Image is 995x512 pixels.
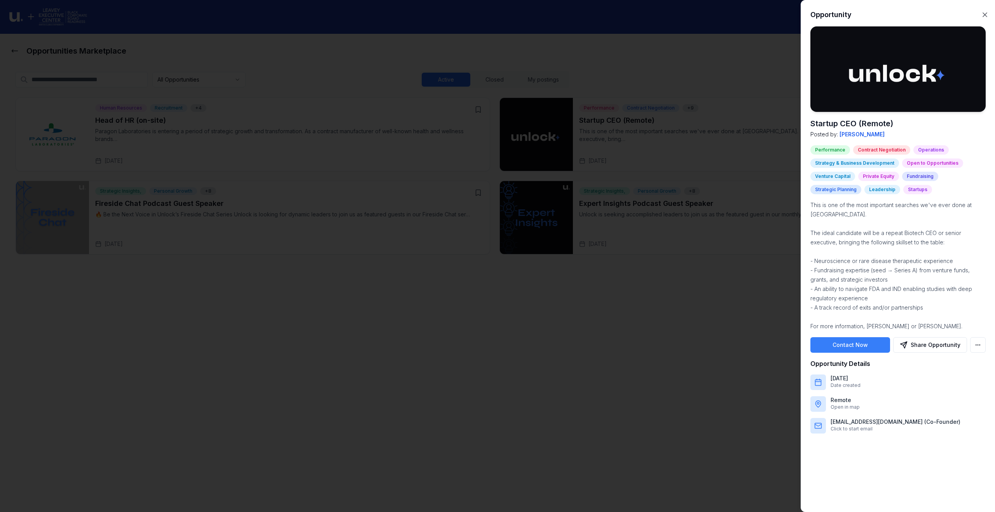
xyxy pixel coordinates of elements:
[810,131,986,138] p: Posted by:
[810,9,852,20] h2: Opportunity
[864,185,900,194] div: Leadership
[810,337,890,353] button: Contact Now
[810,359,986,368] h4: Opportunity Details
[810,158,899,168] div: Strategy & Business Development
[810,396,986,412] a: RemoteOpen in map
[831,426,960,432] p: Click to start email
[810,26,986,112] img: Startup CEO (Remote)
[831,396,860,404] p: Remote
[831,374,861,382] p: Sep 17, 2025
[902,172,938,181] div: Fundraising
[810,185,861,194] div: Strategic Planning
[840,131,885,138] span: [PERSON_NAME]
[810,118,986,129] h2: Startup CEO (Remote)
[858,172,899,181] div: Private Equity
[970,337,986,353] button: More actions
[810,172,855,181] div: Venture Capital
[831,418,960,426] p: dc@ourunlock.com (Co-Founder)
[810,200,986,331] p: This is one of the most important searches we've ever done at [GEOGRAPHIC_DATA]. The ideal candid...
[913,145,949,155] div: Operations
[831,382,861,388] p: Date created
[893,337,967,353] button: Share Opportunity
[902,158,963,168] div: Open to Opportunities
[810,145,850,155] div: Performance
[831,404,860,410] p: Open in map
[853,145,910,155] div: Contract Negotiation
[903,185,932,194] div: Startups
[810,418,986,434] a: [EMAIL_ADDRESS][DOMAIN_NAME] (Co-Founder)Click to start email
